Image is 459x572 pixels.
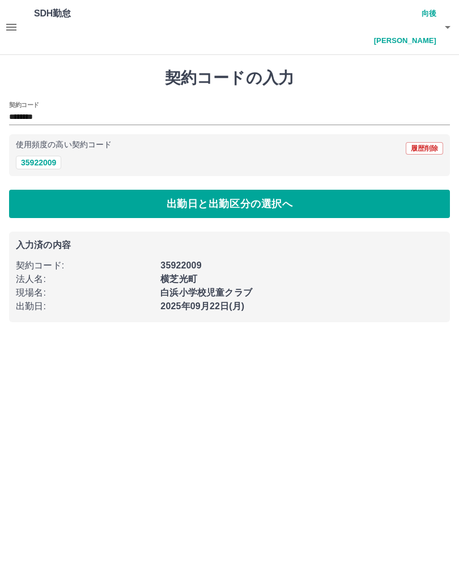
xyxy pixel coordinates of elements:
p: 入力済の内容 [16,241,443,250]
p: 現場名 : [16,286,154,300]
p: 使用頻度の高い契約コード [16,141,112,149]
h2: 契約コード [9,100,39,109]
h1: 契約コードの入力 [9,69,450,88]
p: 法人名 : [16,272,154,286]
button: 履歴削除 [406,142,443,155]
p: 出勤日 : [16,300,154,313]
p: 契約コード : [16,259,154,272]
b: 白浜小学校児童クラブ [160,288,252,297]
b: 35922009 [160,261,201,270]
b: 2025年09月22日(月) [160,301,244,311]
b: 横芝光町 [160,274,197,284]
button: 出勤日と出勤区分の選択へ [9,190,450,218]
button: 35922009 [16,156,61,169]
